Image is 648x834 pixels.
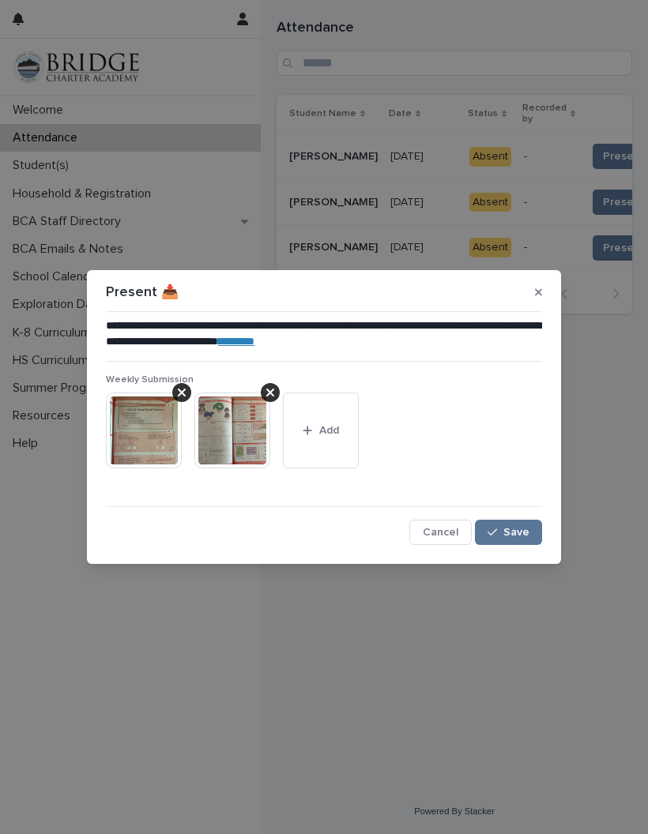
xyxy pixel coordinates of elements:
[475,520,542,545] button: Save
[409,520,472,545] button: Cancel
[283,393,359,468] button: Add
[319,425,339,436] span: Add
[503,527,529,538] span: Save
[106,375,194,385] span: Weekly Submission
[106,284,179,302] p: Present 📥
[423,527,458,538] span: Cancel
